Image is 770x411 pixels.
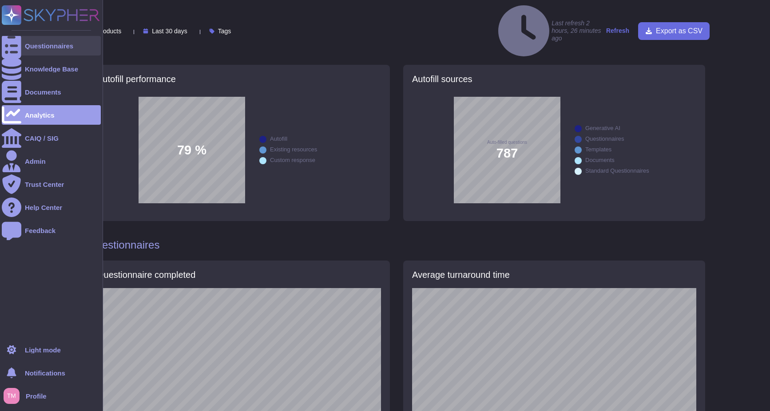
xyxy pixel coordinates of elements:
button: user [2,386,26,406]
div: Help Center [25,204,62,211]
span: Auto-filled questions [487,140,527,145]
span: Profile [26,393,47,399]
div: Light mode [25,347,61,353]
div: Analytics [25,112,55,119]
a: Analytics [2,105,101,125]
a: Feedback [2,221,101,240]
span: Export as CSV [656,28,703,35]
a: Admin [2,151,101,171]
a: Trust Center [2,174,101,194]
div: Trust Center [25,181,64,188]
div: Documents [585,157,615,163]
h5: Average turnaround time [412,269,510,280]
span: Products [97,28,121,34]
div: Feedback [25,227,56,234]
a: CAIQ / SIG [2,128,101,148]
div: Generative AI [585,125,620,131]
a: Help Center [2,198,101,217]
h5: Questionnaire completed [97,269,195,280]
a: Documents [2,82,101,102]
strong: Refresh [606,27,629,34]
div: Standard Questionnaires [585,168,649,174]
div: Documents [25,89,61,95]
div: CAIQ / SIG [25,135,59,142]
span: 79 % [177,144,206,157]
a: Knowledge Base [2,59,101,79]
h1: Questionnaires [88,239,159,252]
img: user [4,388,20,404]
div: Custom response [270,157,315,163]
button: Export as CSV [638,22,710,40]
div: Knowledge Base [25,66,78,72]
span: Notifications [25,370,65,376]
div: Questionnaires [585,136,624,142]
span: Last 30 days [152,28,187,34]
div: Existing resources [270,146,317,152]
span: 787 [496,147,518,160]
span: Tags [218,28,231,34]
h5: Autofill performance [97,74,381,84]
div: Templates [585,146,611,152]
div: Admin [25,158,46,165]
a: Questionnaires [2,36,101,55]
h5: Autofill sources [412,74,696,84]
div: Autofill [270,136,287,142]
h4: Last refresh 2 hours, 26 minutes ago [498,5,602,56]
div: Questionnaires [25,43,73,49]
